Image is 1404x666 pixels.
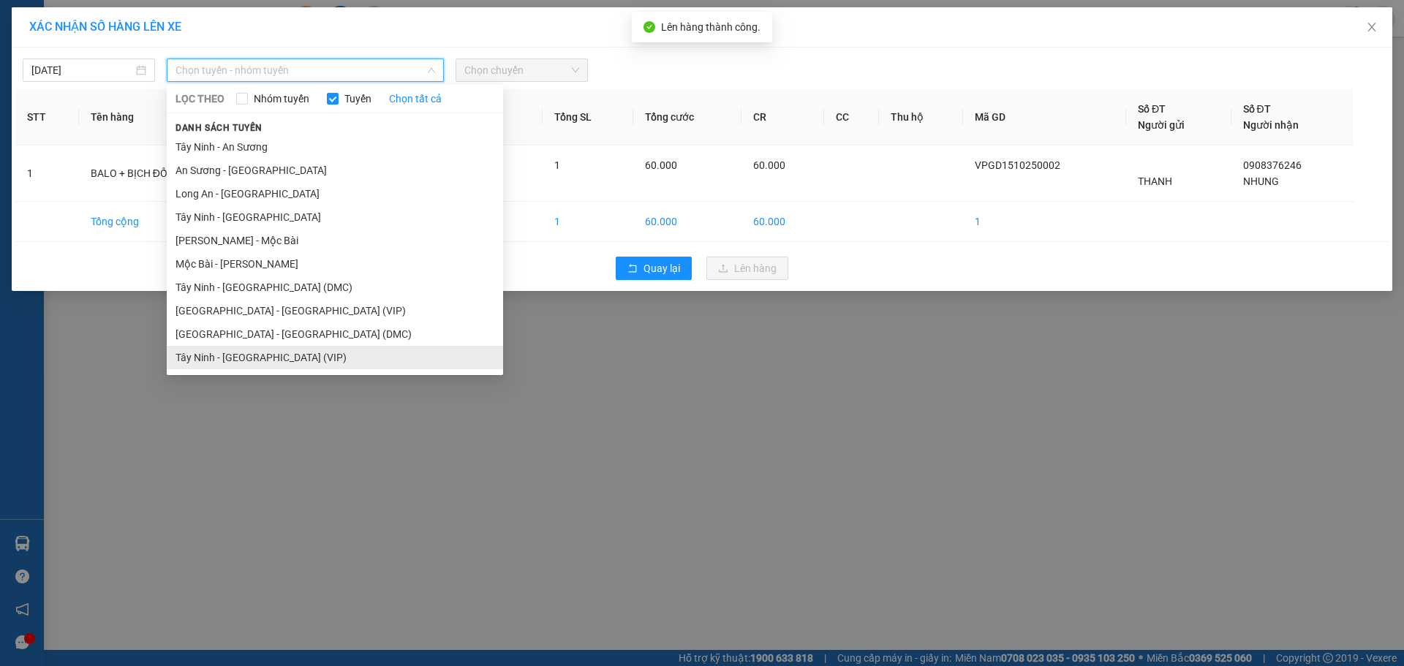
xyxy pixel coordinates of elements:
[1138,119,1185,131] span: Người gửi
[627,263,638,275] span: rollback
[633,202,741,242] td: 60.000
[464,59,579,81] span: Chọn chuyến
[18,44,285,102] li: 20 QL22, Ấp [GEOGRAPHIC_DATA], [GEOGRAPHIC_DATA], [GEOGRAPHIC_DATA] (kế spa [GEOGRAPHIC_DATA])
[248,91,315,107] span: Nhóm tuyến
[879,89,963,145] th: Thu hộ
[1138,175,1172,187] span: THANH
[79,202,229,242] td: Tổng cộng
[543,202,633,242] td: 1
[543,89,633,145] th: Tổng SL
[167,229,503,252] li: [PERSON_NAME] - Mộc Bài
[18,103,285,123] li: 1900 8053
[29,20,181,34] span: XÁC NHẬN SỐ HÀNG LÊN XE
[389,91,442,107] a: Chọn tất cả
[824,89,879,145] th: CC
[1243,175,1279,187] span: NHUNG
[633,89,741,145] th: Tổng cước
[167,322,503,346] li: [GEOGRAPHIC_DATA] - [GEOGRAPHIC_DATA] (DMC)
[167,299,503,322] li: [GEOGRAPHIC_DATA] - [GEOGRAPHIC_DATA] (VIP)
[175,59,435,81] span: Chọn tuyến - nhóm tuyến
[963,89,1126,145] th: Mã GD
[167,252,503,276] li: Mộc Bài - [PERSON_NAME]
[167,135,503,159] li: Tây Ninh - An Sương
[427,66,436,75] span: down
[1243,119,1299,131] span: Người nhận
[616,257,692,280] button: rollbackQuay lại
[167,346,503,369] li: Tây Ninh - [GEOGRAPHIC_DATA] (VIP)
[706,257,788,280] button: uploadLên hàng
[643,21,655,33] span: check-circle
[1243,103,1271,115] span: Số ĐT
[167,182,503,205] li: Long An - [GEOGRAPHIC_DATA]
[18,20,164,44] b: GỬI : PV Gò Dầu
[167,205,503,229] li: Tây Ninh - [GEOGRAPHIC_DATA]
[741,202,825,242] td: 60.000
[975,159,1060,171] span: VPGD1510250002
[645,159,677,171] span: 60.000
[741,89,825,145] th: CR
[15,89,79,145] th: STT
[1366,21,1378,33] span: close
[18,48,31,60] span: environment
[15,145,79,202] td: 1
[167,121,271,135] span: Danh sách tuyến
[963,202,1126,242] td: 1
[167,159,503,182] li: An Sương - [GEOGRAPHIC_DATA]
[167,276,503,299] li: Tây Ninh - [GEOGRAPHIC_DATA] (DMC)
[31,62,133,78] input: 15/10/2025
[339,91,377,107] span: Tuyến
[661,21,760,33] span: Lên hàng thành công.
[18,106,31,118] span: phone
[175,91,224,107] span: LỌC THEO
[643,260,680,276] span: Quay lại
[554,159,560,171] span: 1
[1243,159,1302,171] span: 0908376246
[753,159,785,171] span: 60.000
[1351,7,1392,48] button: Close
[1138,103,1166,115] span: Số ĐT
[79,145,229,202] td: BALO + BỊCH ĐỒ
[79,89,229,145] th: Tên hàng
